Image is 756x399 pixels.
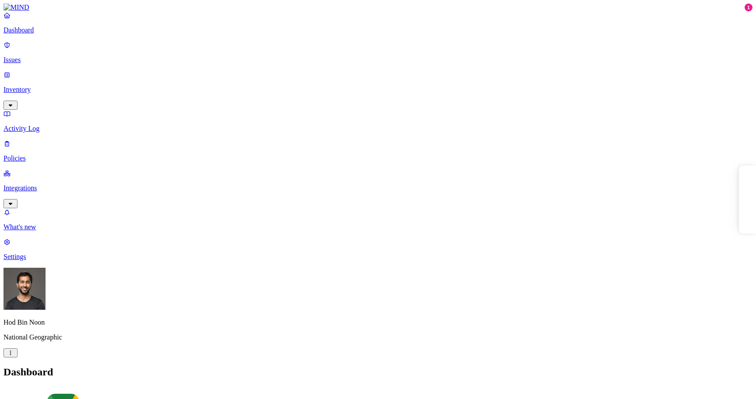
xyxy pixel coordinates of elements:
a: Activity Log [4,110,752,133]
a: MIND [4,3,752,11]
a: Dashboard [4,11,752,34]
h2: Dashboard [4,366,752,378]
p: Inventory [4,86,752,94]
img: MIND [4,3,29,11]
a: Settings [4,238,752,261]
p: Hod Bin Noon [4,318,752,326]
p: Policies [4,154,752,162]
p: What's new [4,223,752,231]
p: Settings [4,253,752,261]
a: Inventory [4,71,752,108]
a: What's new [4,208,752,231]
p: Issues [4,56,752,64]
div: 1 [745,3,752,11]
p: Activity Log [4,125,752,133]
p: Dashboard [4,26,752,34]
p: National Geographic [4,333,752,341]
img: Hod Bin Noon [4,268,46,310]
a: Policies [4,140,752,162]
a: Issues [4,41,752,64]
p: Integrations [4,184,752,192]
a: Integrations [4,169,752,207]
